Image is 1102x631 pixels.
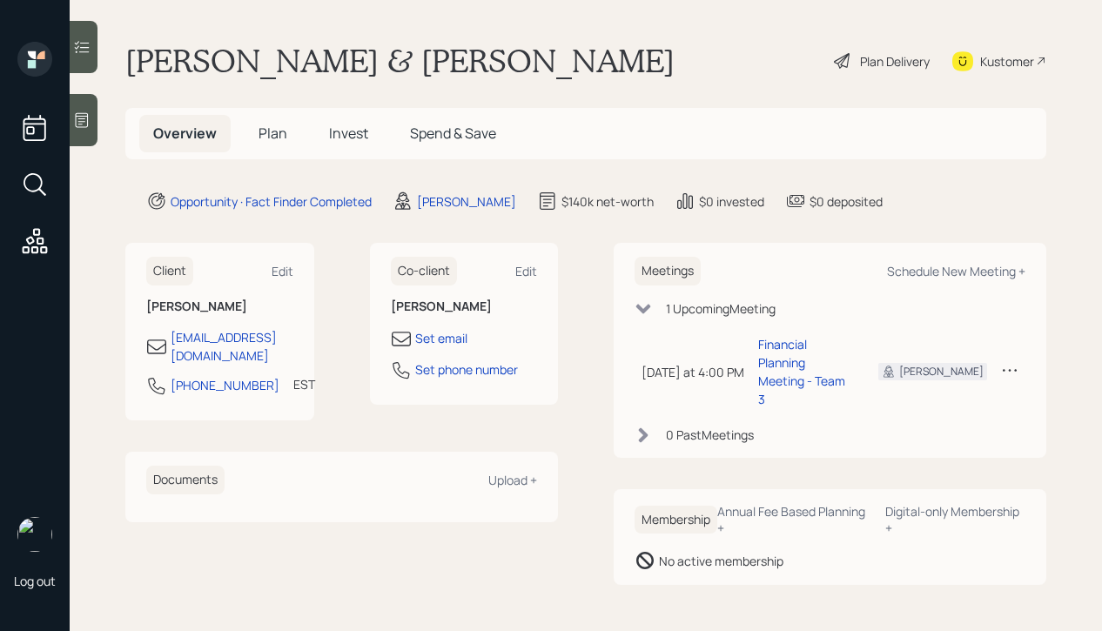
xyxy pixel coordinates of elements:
h1: [PERSON_NAME] & [PERSON_NAME] [125,42,675,80]
div: 1 Upcoming Meeting [666,299,776,318]
div: Upload + [488,472,537,488]
div: Financial Planning Meeting - Team 3 [758,335,850,408]
span: Overview [153,124,217,143]
h6: Client [146,257,193,285]
div: [DATE] at 4:00 PM [642,363,744,381]
div: Annual Fee Based Planning + [717,503,871,536]
h6: Documents [146,466,225,494]
div: Digital-only Membership + [885,503,1025,536]
h6: Meetings [635,257,701,285]
div: $0 invested [699,192,764,211]
span: Plan [259,124,287,143]
div: Opportunity · Fact Finder Completed [171,192,372,211]
div: Edit [515,263,537,279]
span: Spend & Save [410,124,496,143]
div: [PHONE_NUMBER] [171,376,279,394]
img: aleksandra-headshot.png [17,517,52,552]
div: $0 deposited [810,192,883,211]
div: [EMAIL_ADDRESS][DOMAIN_NAME] [171,328,293,365]
div: [PERSON_NAME] [899,364,984,379]
div: No active membership [659,552,783,570]
div: Kustomer [980,52,1034,70]
div: $140k net-worth [561,192,654,211]
div: Edit [272,263,293,279]
span: Invest [329,124,368,143]
div: Set email [415,329,467,347]
div: EST [293,375,315,393]
div: Log out [14,573,56,589]
div: [PERSON_NAME] [417,192,516,211]
h6: Co-client [391,257,457,285]
div: Plan Delivery [860,52,930,70]
h6: [PERSON_NAME] [391,299,538,314]
div: Schedule New Meeting + [887,263,1025,279]
h6: Membership [635,506,717,534]
div: Set phone number [415,360,518,379]
div: 0 Past Meeting s [666,426,754,444]
h6: [PERSON_NAME] [146,299,293,314]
